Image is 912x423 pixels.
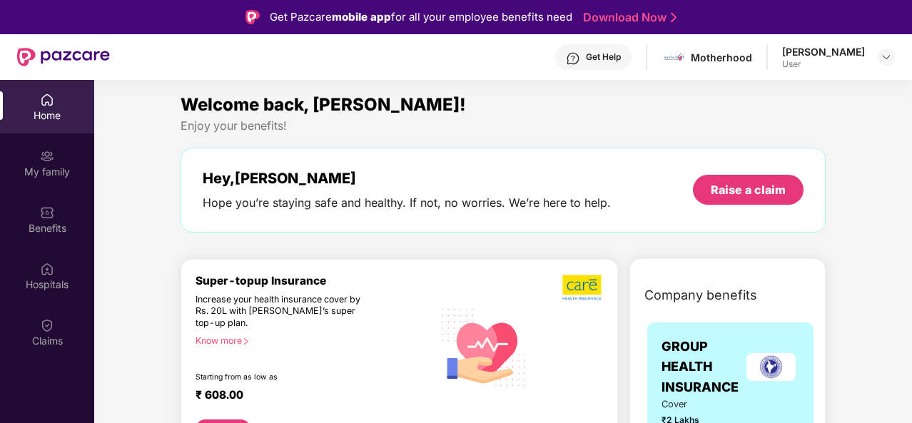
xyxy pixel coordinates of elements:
[746,353,796,381] img: insurerLogo
[196,274,433,287] div: Super-topup Insurance
[881,51,892,63] img: svg+xml;base64,PHN2ZyBpZD0iRHJvcGRvd24tMzJ4MzIiIHhtbG5zPSJodHRwOi8vd3d3LnczLm9yZy8yMDAwL3N2ZyIgd2...
[782,45,865,58] div: [PERSON_NAME]
[196,294,372,330] div: Increase your health insurance cover by Rs. 20L with [PERSON_NAME]’s super top-up plan.
[181,118,826,133] div: Enjoy your benefits!
[40,149,54,163] img: svg+xml;base64,PHN2ZyB3aWR0aD0iMjAiIGhlaWdodD0iMjAiIHZpZXdCb3g9IjAgMCAyMCAyMCIgZmlsbD0ibm9uZSIgeG...
[40,93,54,107] img: svg+xml;base64,PHN2ZyBpZD0iSG9tZSIgeG1sbnM9Imh0dHA6Ly93d3cudzMub3JnLzIwMDAvc3ZnIiB3aWR0aD0iMjAiIG...
[711,182,786,198] div: Raise a claim
[566,51,580,66] img: svg+xml;base64,PHN2ZyBpZD0iSGVscC0zMngzMiIgeG1sbnM9Imh0dHA6Ly93d3cudzMub3JnLzIwMDAvc3ZnIiB3aWR0aD...
[586,51,621,63] div: Get Help
[562,274,603,301] img: b5dec4f62d2307b9de63beb79f102df3.png
[332,10,391,24] strong: mobile app
[40,262,54,276] img: svg+xml;base64,PHN2ZyBpZD0iSG9zcGl0YWxzIiB4bWxucz0iaHR0cDovL3d3dy53My5vcmcvMjAwMC9zdmciIHdpZHRoPS...
[782,58,865,70] div: User
[17,48,110,66] img: New Pazcare Logo
[270,9,572,26] div: Get Pazcare for all your employee benefits need
[433,295,535,398] img: svg+xml;base64,PHN2ZyB4bWxucz0iaHR0cDovL3d3dy53My5vcmcvMjAwMC9zdmciIHhtbG5zOnhsaW5rPSJodHRwOi8vd3...
[245,10,260,24] img: Logo
[203,195,611,210] div: Hope you’re staying safe and healthy. If not, no worries. We’re here to help.
[662,337,743,397] span: GROUP HEALTH INSURANCE
[691,51,752,64] div: Motherhood
[196,372,373,382] div: Starting from as low as
[40,205,54,220] img: svg+xml;base64,PHN2ZyBpZD0iQmVuZWZpdHMiIHhtbG5zPSJodHRwOi8vd3d3LnczLm9yZy8yMDAwL3N2ZyIgd2lkdGg9Ij...
[196,388,419,405] div: ₹ 608.00
[242,337,250,345] span: right
[181,94,466,115] span: Welcome back, [PERSON_NAME]!
[40,318,54,332] img: svg+xml;base64,PHN2ZyBpZD0iQ2xhaW0iIHhtbG5zPSJodHRwOi8vd3d3LnczLm9yZy8yMDAwL3N2ZyIgd2lkdGg9IjIwIi...
[583,10,672,25] a: Download Now
[671,10,677,25] img: Stroke
[644,285,757,305] span: Company benefits
[664,47,684,68] img: motherhood%20_%20logo.png
[203,170,611,187] div: Hey, [PERSON_NAME]
[196,335,425,345] div: Know more
[662,397,714,412] span: Cover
